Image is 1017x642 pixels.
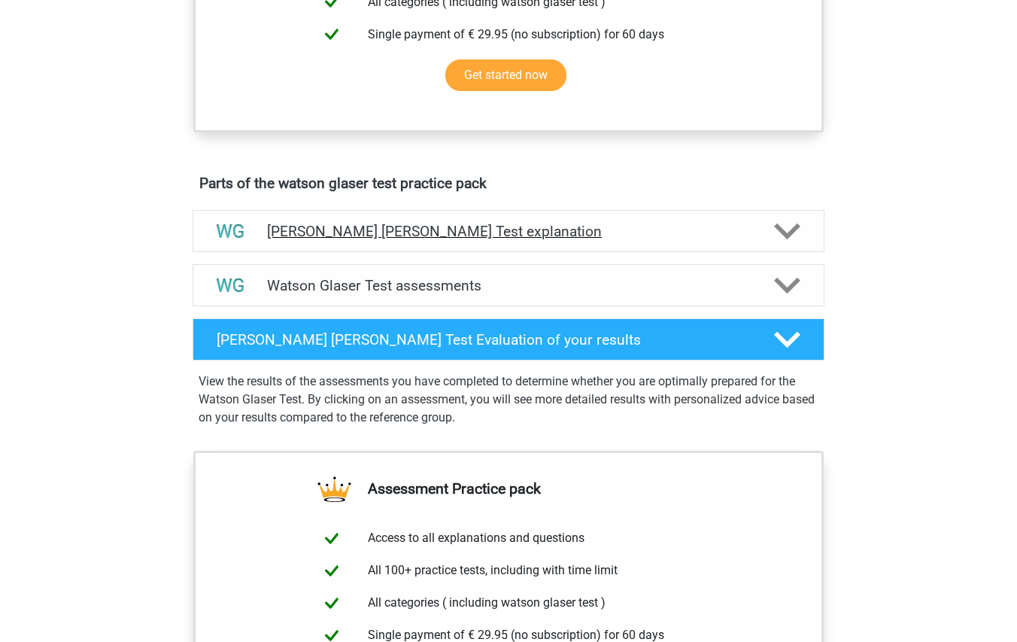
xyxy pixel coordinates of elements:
[187,264,830,306] a: assessments Watson Glaser Test assessments
[187,210,830,252] a: explanations [PERSON_NAME] [PERSON_NAME] Test explanation
[211,266,250,305] img: watson glaser test assessments
[199,175,818,192] h4: Parts of the watson glaser test practice pack
[267,223,750,240] h4: [PERSON_NAME] [PERSON_NAME] Test explanation
[267,277,750,294] h4: Watson Glaser Test assessments
[211,212,250,251] img: watson glaser test explanations
[187,318,830,361] a: [PERSON_NAME] [PERSON_NAME] Test Evaluation of your results
[445,59,566,91] a: Get started now
[199,373,818,427] p: View the results of the assessments you have completed to determine whether you are optimally pre...
[217,331,750,348] h4: [PERSON_NAME] [PERSON_NAME] Test Evaluation of your results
